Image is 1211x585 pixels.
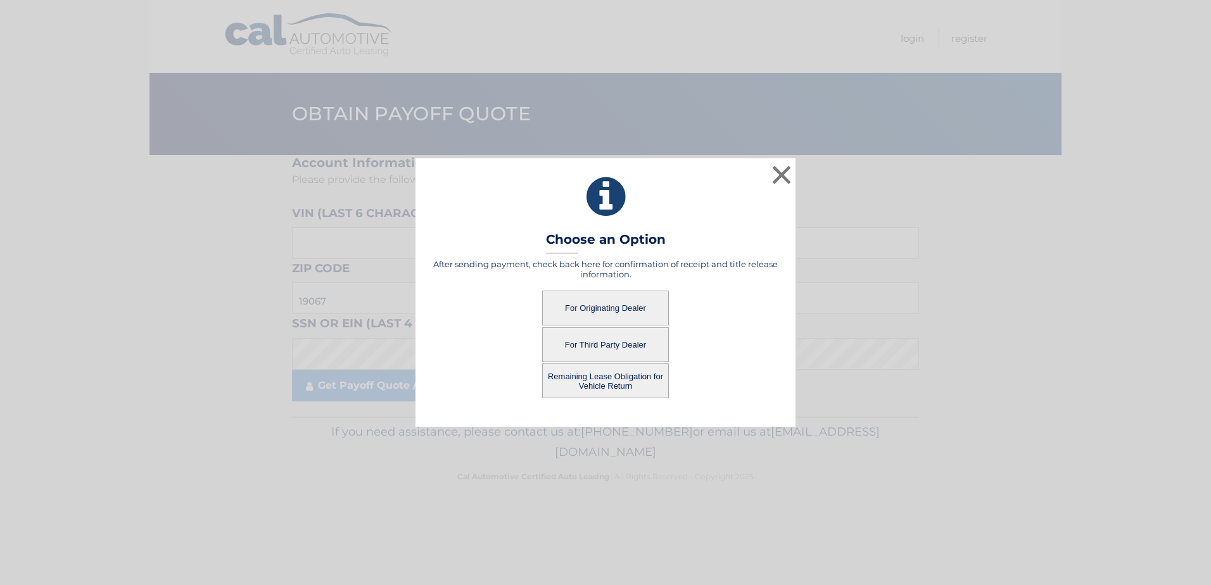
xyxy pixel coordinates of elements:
button: Remaining Lease Obligation for Vehicle Return [542,363,669,398]
button: For Third Party Dealer [542,327,669,362]
h5: After sending payment, check back here for confirmation of receipt and title release information. [431,259,780,279]
button: For Originating Dealer [542,291,669,325]
h3: Choose an Option [546,232,666,254]
button: × [769,162,794,187]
